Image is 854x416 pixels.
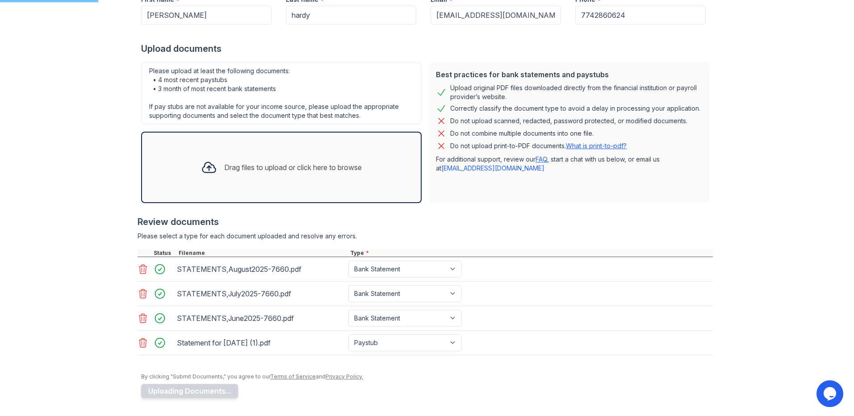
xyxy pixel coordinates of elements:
[441,164,544,172] a: [EMAIL_ADDRESS][DOMAIN_NAME]
[450,128,594,139] div: Do not combine multiple documents into one file.
[141,62,422,125] div: Please upload at least the following documents: • 4 most recent paystubs • 3 month of most recent...
[436,69,702,80] div: Best practices for bank statements and paystubs
[270,373,316,380] a: Terms of Service
[450,141,627,150] p: Do not upload print-to-PDF documents.
[450,103,700,114] div: Correctly classify the document type to avoid a delay in processing your application.
[138,216,713,228] div: Review documents
[141,42,713,55] div: Upload documents
[141,373,713,380] div: By clicking "Submit Documents," you agree to our and
[816,380,845,407] iframe: chat widget
[450,83,702,101] div: Upload original PDF files downloaded directly from the financial institution or payroll provider’...
[436,155,702,173] p: For additional support, review our , start a chat with us below, or email us at
[566,142,627,150] a: What is print-to-pdf?
[536,155,547,163] a: FAQ
[224,162,362,173] div: Drag files to upload or click here to browse
[450,116,687,126] div: Do not upload scanned, redacted, password protected, or modified documents.
[138,232,713,241] div: Please select a type for each document uploaded and resolve any errors.
[177,262,345,276] div: STATEMENTS,August2025-7660.pdf
[177,287,345,301] div: STATEMENTS,July2025-7660.pdf
[177,250,348,257] div: Filename
[177,311,345,325] div: STATEMENTS,June2025-7660.pdf
[326,373,363,380] a: Privacy Policy.
[152,250,177,257] div: Status
[141,384,238,398] button: Uploading Documents...
[177,336,345,350] div: Statement for [DATE] (1).pdf
[348,250,713,257] div: Type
